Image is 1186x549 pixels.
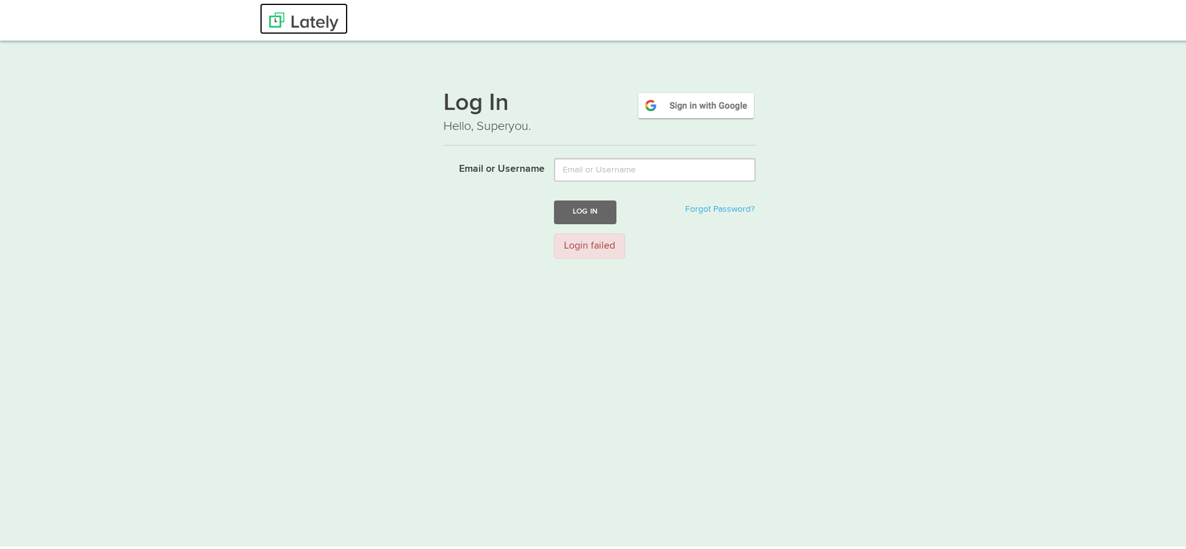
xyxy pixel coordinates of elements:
[685,202,754,210] a: Forgot Password?
[443,88,756,114] h1: Log In
[269,9,339,28] img: Lately
[443,114,756,132] p: Hello, Superyou.
[554,197,616,220] button: Log In
[554,230,625,256] div: Login failed
[636,88,756,117] img: google-signin.png
[434,155,545,174] label: Email or Username
[554,155,756,179] input: Email or Username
